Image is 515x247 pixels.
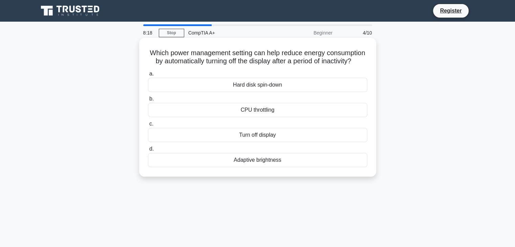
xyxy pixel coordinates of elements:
[436,6,466,15] a: Register
[277,26,337,40] div: Beginner
[149,71,154,76] span: a.
[148,153,367,167] div: Adaptive brightness
[148,103,367,117] div: CPU throttling
[148,128,367,142] div: Turn off display
[139,26,159,40] div: 8:18
[149,146,154,152] span: d.
[337,26,376,40] div: 4/10
[149,121,153,127] span: c.
[147,49,368,66] h5: Which power management setting can help reduce energy consumption by automatically turning off th...
[149,96,154,102] span: b.
[159,29,184,37] a: Stop
[148,78,367,92] div: Hard disk spin-down
[184,26,277,40] div: CompTIA A+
